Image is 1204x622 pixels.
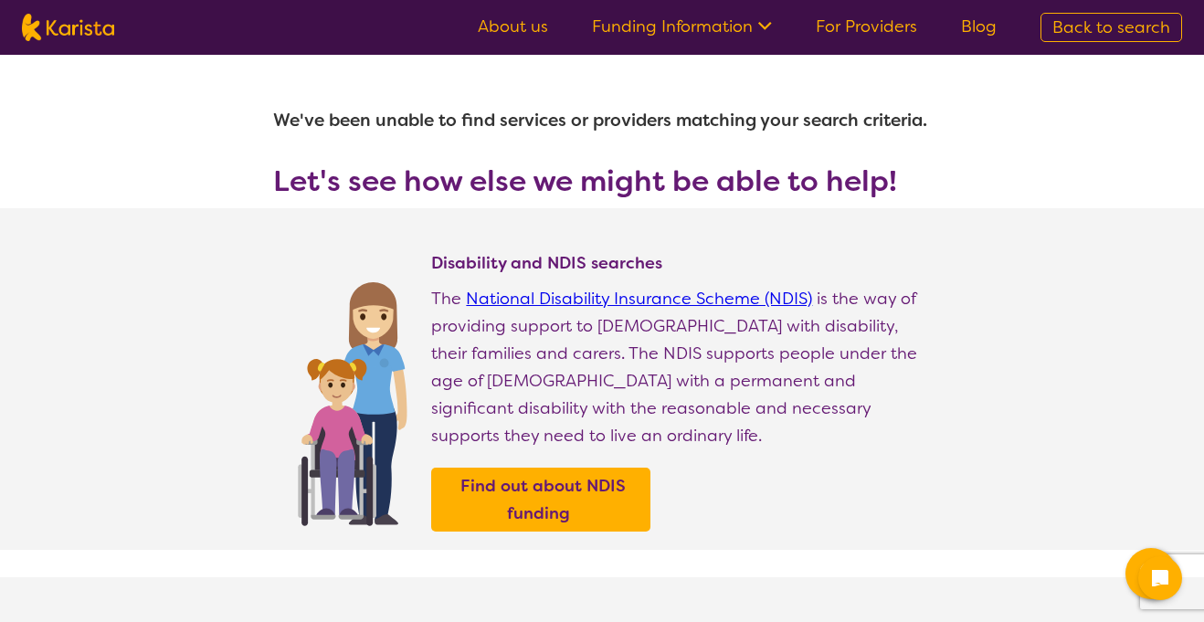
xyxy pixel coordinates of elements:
h3: Let's see how else we might be able to help! [273,164,931,197]
p: The is the way of providing support to [DEMOGRAPHIC_DATA] with disability, their families and car... [431,285,931,449]
button: Channel Menu [1125,548,1177,599]
img: Find NDIS and Disability services and providers [291,270,413,526]
b: Find out about NDIS funding [460,475,626,524]
a: Back to search [1040,13,1182,42]
a: Funding Information [592,16,772,37]
h1: We've been unable to find services or providers matching your search criteria. [273,99,931,142]
h4: Disability and NDIS searches [431,252,931,274]
a: For Providers [816,16,917,37]
a: Blog [961,16,997,37]
a: About us [478,16,548,37]
a: National Disability Insurance Scheme (NDIS) [466,288,812,310]
img: Karista logo [22,14,114,41]
a: Find out about NDIS funding [436,472,646,527]
span: Back to search [1052,16,1170,38]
